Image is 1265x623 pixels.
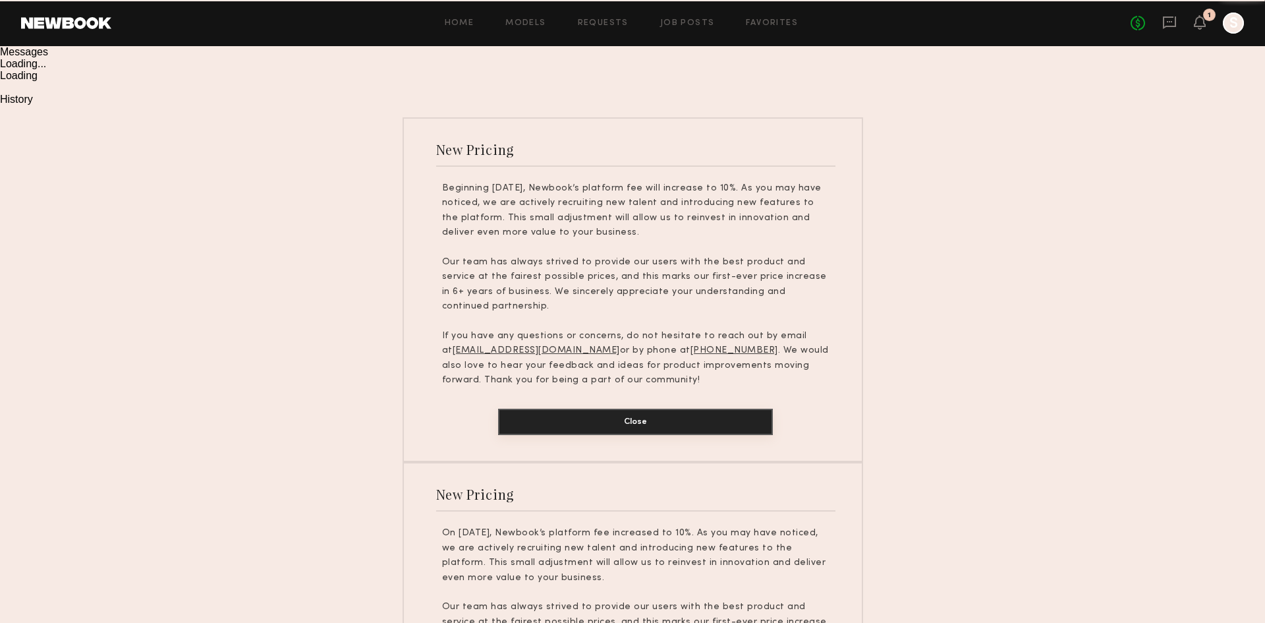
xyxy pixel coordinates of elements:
u: [EMAIL_ADDRESS][DOMAIN_NAME] [453,346,620,355]
div: 1 [1208,12,1211,19]
p: Beginning [DATE], Newbook’s platform fee will increase to 10%. As you may have noticed, we are ac... [442,181,829,241]
p: If you have any questions or concerns, do not hesitate to reach out by email at or by phone at . ... [442,329,829,388]
a: Requests [578,19,629,28]
div: New Pricing [436,140,515,158]
u: [PHONE_NUMBER] [690,346,778,355]
a: S [1223,13,1244,34]
div: New Pricing [436,485,515,503]
button: Close [498,409,773,435]
a: Favorites [746,19,798,28]
p: Our team has always strived to provide our users with the best product and service at the fairest... [442,255,829,314]
a: Job Posts [660,19,715,28]
p: On [DATE], Newbook’s platform fee increased to 10%. As you may have noticed, we are actively recr... [442,526,829,585]
a: Models [505,19,546,28]
a: Home [445,19,474,28]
